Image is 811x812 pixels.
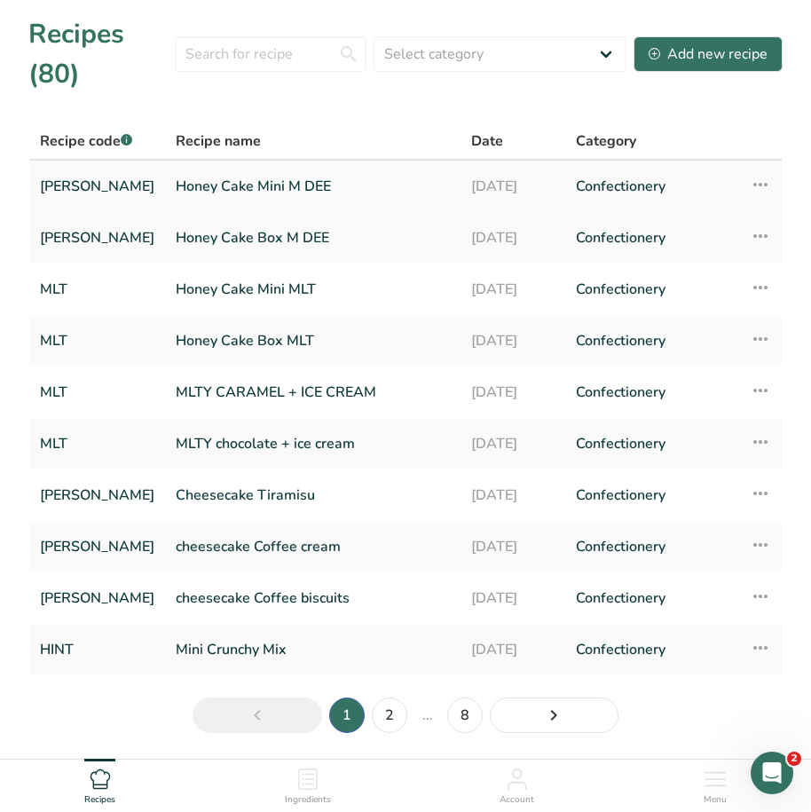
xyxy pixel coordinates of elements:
a: Previous page [193,698,322,733]
a: [PERSON_NAME] [40,528,154,565]
span: Account [500,793,534,807]
a: [PERSON_NAME] [40,168,154,205]
div: Add new recipe [649,43,768,65]
a: [DATE] [471,425,555,462]
a: Honey Cake Mini M DEE [176,168,450,205]
a: Confectionery [576,425,728,462]
a: Recipes [84,760,115,808]
a: MLT [40,322,154,359]
a: [DATE] [471,168,555,205]
a: Confectionery [576,477,728,514]
h1: Recipes (80) [28,14,175,94]
a: [DATE] [471,631,555,668]
a: cheesecake Coffee biscuits [176,579,450,617]
a: Ingredients [285,760,331,808]
a: [DATE] [471,271,555,308]
span: 2 [787,752,801,766]
span: Recipe code [40,131,132,151]
a: MLTY CARAMEL + ICE CREAM [176,374,450,411]
a: Confectionery [576,579,728,617]
a: [DATE] [471,374,555,411]
a: MLT [40,271,154,308]
a: [PERSON_NAME] [40,477,154,514]
a: Confectionery [576,168,728,205]
a: [DATE] [471,322,555,359]
a: Page 2. [372,698,407,733]
span: Date [471,130,503,152]
a: Next page [490,698,619,733]
a: Confectionery [576,374,728,411]
a: Confectionery [576,631,728,668]
a: MLT [40,374,154,411]
a: Page 8. [447,698,483,733]
a: Confectionery [576,219,728,256]
iframe: Intercom live chat [751,752,793,794]
a: Confectionery [576,271,728,308]
a: cheesecake Coffee cream [176,528,450,565]
a: [DATE] [471,477,555,514]
a: MLTY chocolate + ice cream [176,425,450,462]
a: Cheesecake Tiramisu [176,477,450,514]
a: Honey Cake Box M DEE [176,219,450,256]
a: [DATE] [471,579,555,617]
a: Honey Cake Mini MLT [176,271,450,308]
a: Account [500,760,534,808]
span: Category [576,130,636,152]
a: HINT [40,631,154,668]
span: Menu [704,793,727,807]
a: [DATE] [471,528,555,565]
a: [DATE] [471,219,555,256]
span: Recipes [84,793,115,807]
a: Honey Cake Box MLT [176,322,450,359]
a: Mini Crunchy Mix [176,631,450,668]
button: Add new recipe [634,36,783,72]
a: [PERSON_NAME] [40,579,154,617]
span: Ingredients [285,793,331,807]
a: Confectionery [576,528,728,565]
span: Recipe name [176,130,261,152]
a: [PERSON_NAME] [40,219,154,256]
a: MLT [40,425,154,462]
a: Confectionery [576,322,728,359]
input: Search for recipe [175,36,366,72]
